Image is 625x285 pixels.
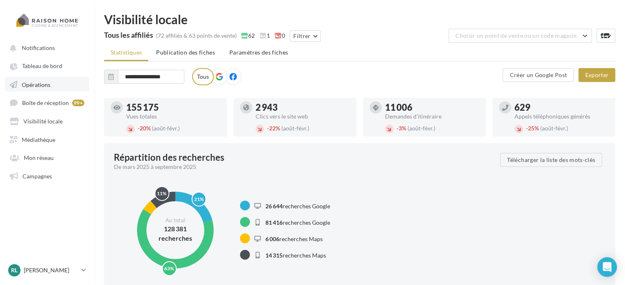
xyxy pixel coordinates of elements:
span: Paramètres des fiches [229,49,288,56]
span: Mon réseau [24,154,54,161]
span: Campagnes [23,172,52,179]
button: Télécharger la liste des mots-clés [500,153,602,167]
button: Exporter [578,68,615,82]
button: Notifications [5,40,86,55]
div: Tous les affiliés [104,31,153,39]
span: 0 [274,32,285,40]
a: Mon réseau [5,150,89,164]
span: 25% [526,125,539,132]
span: Boîte de réception [22,99,69,106]
span: (août-févr.) [540,125,568,132]
span: (août-févr.) [281,125,309,132]
button: Créer un Google Post [503,68,574,82]
button: Filtrer [290,30,321,42]
span: 14 315 [265,251,283,258]
a: Opérations [5,77,89,91]
span: Opérations [22,81,50,88]
button: Choisir un point de vente ou un code magasin [448,29,592,43]
span: (août-févr.) [152,125,180,132]
span: Tableau de bord [22,63,62,70]
div: 99+ [72,100,84,106]
label: Tous [192,68,214,85]
span: recherches Google [265,202,330,209]
div: Demandes d'itinéraire [385,114,479,119]
span: Publication des fiches [156,49,215,56]
a: Boîte de réception 99+ [5,95,89,110]
p: [PERSON_NAME] [24,266,78,274]
span: - [396,125,399,132]
a: RL [PERSON_NAME] [7,262,88,278]
span: Médiathèque [22,136,55,143]
span: 62 [241,32,255,40]
span: Choisir un point de vente ou un code magasin [455,32,577,39]
span: 22% [267,125,280,132]
span: - [526,125,528,132]
span: recherches Maps [265,251,326,258]
span: Notifications [22,44,55,51]
span: 3% [396,125,406,132]
span: recherches Maps [265,235,323,242]
div: Vues totales [126,114,220,119]
a: Visibilité locale [5,113,89,128]
span: - [138,125,140,132]
div: Clics vers le site web [256,114,350,119]
span: - [267,125,269,132]
div: Visibilité locale [104,13,615,25]
div: 2 943 [256,103,350,112]
div: Open Intercom Messenger [597,257,617,277]
span: Visibilité locale [23,118,63,125]
span: (août-févr.) [408,125,435,132]
a: Campagnes [5,168,89,183]
a: Médiathèque [5,132,89,146]
span: 20% [138,125,151,132]
span: 26 644 [265,202,283,209]
a: Tableau de bord [5,58,89,73]
div: Appels téléphoniques générés [514,114,609,119]
div: De mars 2025 à septembre 2025 [114,163,494,171]
span: 1 [259,32,270,40]
span: RL [11,266,18,274]
span: recherches Google [265,219,330,226]
div: 155 175 [126,103,220,112]
span: 81 416 [265,219,283,226]
div: Répartition des recherches [114,153,224,162]
div: (72 affiliés & 63 points de vente) [156,32,237,40]
span: 6 006 [265,235,279,242]
div: 11 006 [385,103,479,112]
div: 629 [514,103,609,112]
